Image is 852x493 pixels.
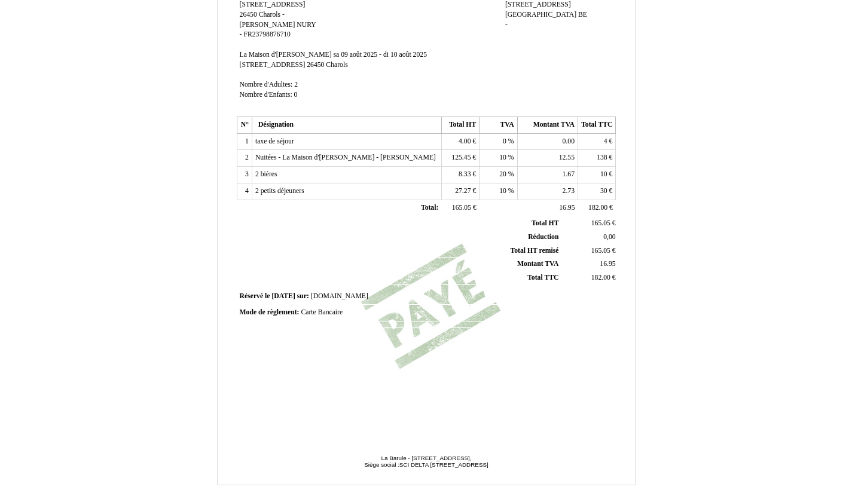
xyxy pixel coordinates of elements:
span: Nombre d'Adultes: [240,81,293,88]
span: 26450 [307,61,324,69]
td: € [578,200,616,216]
span: Total: [421,204,438,212]
td: € [441,150,479,167]
td: € [578,183,616,200]
span: taxe de séjour [255,137,294,145]
span: [GEOGRAPHIC_DATA] [505,11,576,19]
span: 2 [294,81,298,88]
span: 10 [600,170,607,178]
td: 2 [237,150,252,167]
span: 0 [294,91,298,99]
span: 8.33 [459,170,471,178]
span: 16.95 [559,204,575,212]
span: Siège social :SCI DELTA [STREET_ADDRESS] [364,461,488,468]
span: Charols [259,11,280,19]
span: 12.55 [559,154,575,161]
span: 0 [503,137,506,145]
th: TVA [480,117,517,134]
td: % [480,150,517,167]
td: % [480,167,517,183]
span: FR23798876710 [243,30,291,38]
span: Carte Bancaire [301,308,343,316]
td: € [441,133,479,150]
span: 165.05 [591,247,610,255]
td: 1 [237,133,252,150]
span: [STREET_ADDRESS] [505,1,571,8]
span: 165.05 [452,204,471,212]
span: 20 [499,170,506,178]
span: 27.27 [455,187,471,195]
td: € [561,271,618,285]
th: N° [237,117,252,134]
span: 182.00 [591,274,610,281]
span: Réservé le [240,292,270,300]
span: Total HT [532,219,558,227]
span: 2.73 [563,187,575,195]
th: Montant TVA [517,117,578,134]
span: La Barule - [STREET_ADDRESS], [381,455,472,461]
span: 182.00 [588,204,607,212]
span: 1.67 [563,170,575,178]
span: [PERSON_NAME] [240,21,295,29]
span: Total HT remisé [510,247,558,255]
span: Charols [326,61,347,69]
td: % [480,133,517,150]
span: [DATE] [271,292,295,300]
td: € [561,244,618,258]
span: Mode de règlement: [240,308,300,316]
span: 2 petits déjeuners [255,187,304,195]
span: - [240,30,242,38]
span: 10 [499,154,506,161]
span: 10 [499,187,506,195]
td: 4 [237,183,252,200]
td: € [561,217,618,230]
span: 4.00 [459,137,471,145]
td: € [441,167,479,183]
span: sa 09 août 2025 - di 10 août 2025 [334,51,427,59]
span: 125.45 [451,154,471,161]
span: [STREET_ADDRESS] [240,61,306,69]
td: € [441,200,479,216]
span: Montant TVA [517,260,558,268]
td: € [578,150,616,167]
th: Désignation [252,117,441,134]
span: Réduction [528,233,558,241]
td: € [441,183,479,200]
th: Total TTC [578,117,616,134]
th: Total HT [441,117,479,134]
span: 16.95 [600,260,615,268]
span: BE [578,11,587,19]
span: Total TTC [527,274,558,281]
span: 0.00 [563,137,575,145]
span: [DOMAIN_NAME] [311,292,368,300]
td: % [480,183,517,200]
td: € [578,133,616,150]
span: Nuitées - La Maison d'[PERSON_NAME] - [PERSON_NAME] [255,154,436,161]
span: 165.05 [591,219,610,227]
span: - [282,11,285,19]
span: 30 [600,187,607,195]
span: 4 [604,137,607,145]
span: 26450 [240,11,257,19]
span: La Maison d'[PERSON_NAME] [240,51,332,59]
span: [STREET_ADDRESS] [240,1,306,8]
span: 0,00 [603,233,615,241]
span: Nombre d'Enfants: [240,91,292,99]
span: NURY [297,21,316,29]
span: 2 bières [255,170,277,178]
span: - [505,21,508,29]
span: sur: [297,292,309,300]
td: € [578,167,616,183]
span: 138 [597,154,607,161]
td: 3 [237,167,252,183]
